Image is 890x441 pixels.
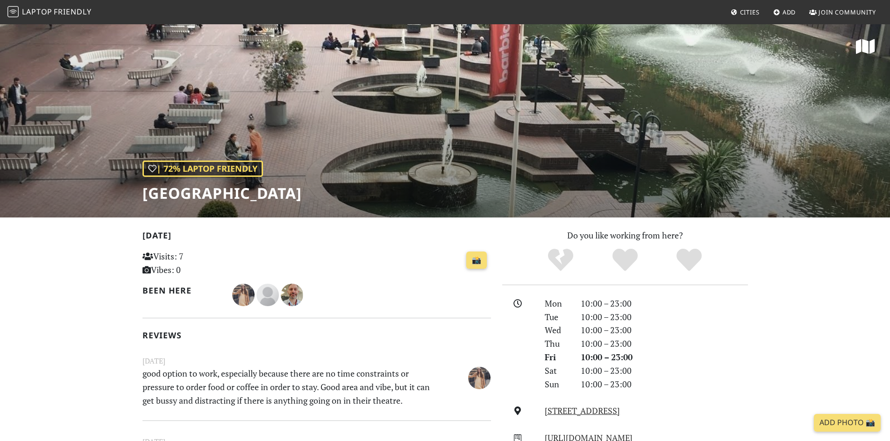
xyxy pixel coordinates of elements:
[783,8,796,16] span: Add
[232,288,256,300] span: Fátima González
[137,355,497,367] small: [DATE]
[727,4,763,21] a: Cities
[575,337,754,350] div: 10:00 – 23:00
[528,247,593,273] div: No
[539,378,575,391] div: Sun
[137,367,437,407] p: good option to work, especially because there are no time constraints or pressure to order food o...
[575,378,754,391] div: 10:00 – 23:00
[22,7,52,17] span: Laptop
[539,297,575,310] div: Mon
[657,247,721,273] div: Definitely!
[539,364,575,378] div: Sat
[468,367,491,389] img: 4035-fatima.jpg
[142,161,263,177] div: | 72% Laptop Friendly
[593,247,657,273] div: Yes
[805,4,880,21] a: Join Community
[468,371,491,382] span: Fátima González
[142,184,302,202] h1: [GEOGRAPHIC_DATA]
[814,414,881,432] a: Add Photo 📸
[539,310,575,324] div: Tue
[539,323,575,337] div: Wed
[256,284,279,306] img: blank-535327c66bd565773addf3077783bbfce4b00ec00e9fd257753287c682c7fa38.png
[545,405,620,416] a: [STREET_ADDRESS]
[142,231,491,244] h2: [DATE]
[819,8,876,16] span: Join Community
[575,323,754,337] div: 10:00 – 23:00
[232,284,255,306] img: 4035-fatima.jpg
[7,4,92,21] a: LaptopFriendly LaptopFriendly
[575,297,754,310] div: 10:00 – 23:00
[539,350,575,364] div: Fri
[740,8,760,16] span: Cities
[142,286,221,295] h2: Been here
[7,6,19,17] img: LaptopFriendly
[256,288,281,300] span: James Lowsley Williams
[769,4,800,21] a: Add
[54,7,91,17] span: Friendly
[575,310,754,324] div: 10:00 – 23:00
[281,288,303,300] span: Nicholas Wright
[575,364,754,378] div: 10:00 – 23:00
[142,330,491,340] h2: Reviews
[539,337,575,350] div: Thu
[502,229,748,242] p: Do you like working from here?
[142,250,251,277] p: Visits: 7 Vibes: 0
[575,350,754,364] div: 10:00 – 23:00
[466,252,487,269] a: 📸
[281,284,303,306] img: 1536-nicholas.jpg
